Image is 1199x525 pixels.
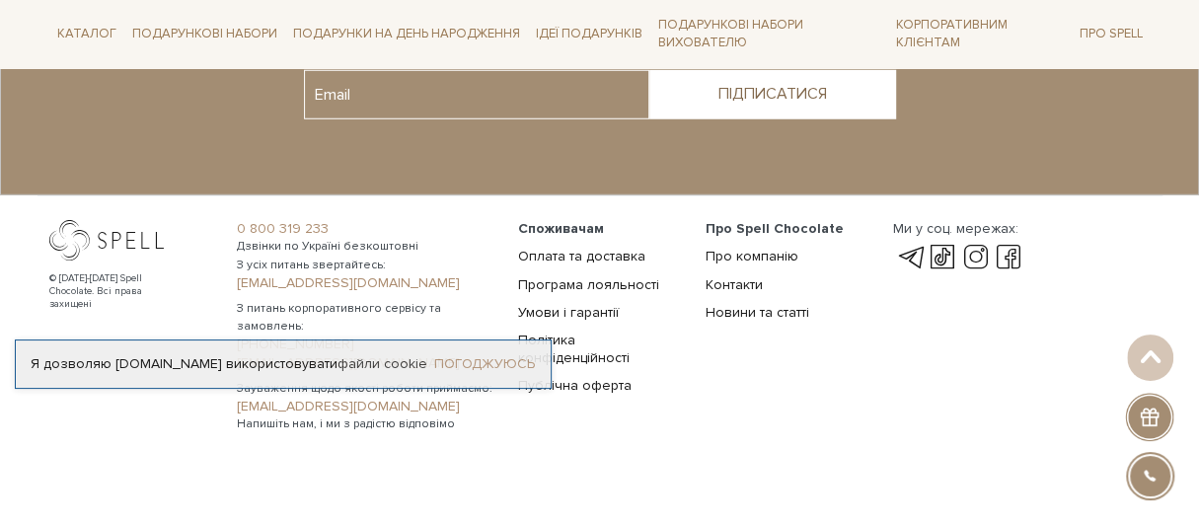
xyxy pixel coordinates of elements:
[518,276,659,293] a: Програма лояльності
[124,19,285,49] a: Подарункові набори
[237,257,494,274] span: З усіх питань звертайтесь:
[337,355,427,372] a: файли cookie
[1072,19,1151,49] a: Про Spell
[518,304,619,321] a: Умови і гарантії
[893,246,927,269] a: telegram
[528,19,650,49] a: Ідеї подарунків
[285,19,528,49] a: Подарунки на День народження
[706,220,844,237] span: Про Spell Chocolate
[49,19,124,49] a: Каталог
[434,355,535,373] a: Погоджуюсь
[706,248,798,264] a: Про компанію
[16,355,551,373] div: Я дозволяю [DOMAIN_NAME] використовувати
[237,415,494,433] span: Напишіть нам, і ми з радістю відповімо
[992,246,1025,269] a: facebook
[706,276,763,293] a: Контакти
[888,8,1072,59] a: Корпоративним клієнтам
[49,272,183,311] div: © [DATE]-[DATE] Spell Chocolate. Всі права захищені
[959,246,993,269] a: instagram
[518,220,604,237] span: Споживачам
[518,377,632,394] a: Публічна оферта
[237,398,494,415] a: [EMAIL_ADDRESS][DOMAIN_NAME]
[237,220,494,238] a: 0 800 319 233
[893,220,1022,238] div: Ми у соц. мережах:
[518,248,645,264] a: Оплата та доставка
[650,8,888,59] a: Подарункові набори вихователю
[518,332,630,366] a: Політика конфіденційності
[237,300,494,336] span: З питань корпоративного сервісу та замовлень:
[237,274,494,292] a: [EMAIL_ADDRESS][DOMAIN_NAME]
[926,246,959,269] a: tik-tok
[706,304,809,321] a: Новини та статті
[237,336,494,353] a: [PHONE_NUMBER]
[237,238,494,256] span: Дзвінки по Україні безкоштовні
